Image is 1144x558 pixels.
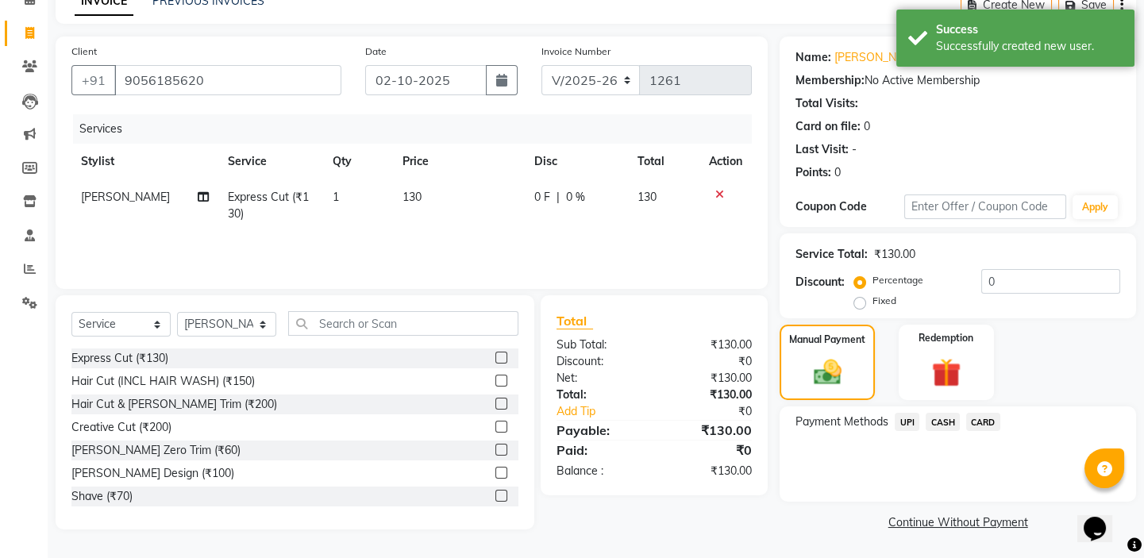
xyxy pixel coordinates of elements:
[566,189,585,206] span: 0 %
[71,373,255,390] div: Hair Cut (INCL HAIR WASH) (₹150)
[834,164,841,181] div: 0
[228,190,309,221] span: Express Cut (₹130)
[795,164,831,181] div: Points:
[557,313,593,329] span: Total
[654,337,764,353] div: ₹130.00
[795,246,868,263] div: Service Total:
[545,370,654,387] div: Net:
[654,421,764,440] div: ₹130.00
[904,194,1066,219] input: Enter Offer / Coupon Code
[545,441,654,460] div: Paid:
[218,144,323,179] th: Service
[71,65,116,95] button: +91
[323,144,393,179] th: Qty
[805,356,850,388] img: _cash.svg
[71,350,168,367] div: Express Cut (₹130)
[393,144,526,179] th: Price
[852,141,857,158] div: -
[789,333,865,347] label: Manual Payment
[936,21,1123,38] div: Success
[795,72,865,89] div: Membership:
[926,413,960,431] span: CASH
[1073,195,1118,219] button: Apply
[545,403,672,420] a: Add Tip
[783,514,1133,531] a: Continue Without Payment
[71,465,234,482] div: [PERSON_NAME] Design (₹100)
[71,442,241,459] div: [PERSON_NAME] Zero Trim (₹60)
[654,370,764,387] div: ₹130.00
[795,198,903,215] div: Coupon Code
[795,49,831,66] div: Name:
[525,144,628,179] th: Disc
[545,463,654,479] div: Balance :
[73,114,764,144] div: Services
[874,246,915,263] div: ₹130.00
[864,118,870,135] div: 0
[71,396,277,413] div: Hair Cut & [PERSON_NAME] Trim (₹200)
[365,44,387,59] label: Date
[795,274,845,291] div: Discount:
[795,118,861,135] div: Card on file:
[872,294,896,308] label: Fixed
[654,441,764,460] div: ₹0
[288,311,518,336] input: Search or Scan
[919,331,973,345] label: Redemption
[834,49,923,66] a: [PERSON_NAME]
[541,44,611,59] label: Invoice Number
[872,273,923,287] label: Percentage
[557,189,560,206] span: |
[795,72,1120,89] div: No Active Membership
[545,387,654,403] div: Total:
[936,38,1123,55] div: Successfully created new user.
[71,144,218,179] th: Stylist
[628,144,699,179] th: Total
[71,488,133,505] div: Shave (₹70)
[637,190,657,204] span: 130
[545,353,654,370] div: Discount:
[795,141,849,158] div: Last Visit:
[672,403,764,420] div: ₹0
[966,413,1000,431] span: CARD
[923,355,970,391] img: _gift.svg
[333,190,339,204] span: 1
[545,421,654,440] div: Payable:
[654,387,764,403] div: ₹130.00
[545,337,654,353] div: Sub Total:
[403,190,422,204] span: 130
[699,144,752,179] th: Action
[795,414,888,430] span: Payment Methods
[795,95,858,112] div: Total Visits:
[1077,495,1128,542] iframe: chat widget
[81,190,170,204] span: [PERSON_NAME]
[654,353,764,370] div: ₹0
[654,463,764,479] div: ₹130.00
[71,419,171,436] div: Creative Cut (₹200)
[114,65,341,95] input: Search by Name/Mobile/Email/Code
[534,189,550,206] span: 0 F
[895,413,919,431] span: UPI
[71,44,97,59] label: Client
